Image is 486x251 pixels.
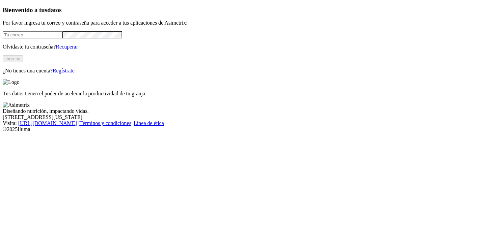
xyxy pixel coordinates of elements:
p: Por favor ingresa tu correo y contraseña para acceder a tus aplicaciones de Asimetrix: [3,20,483,26]
div: Visita : | | [3,120,483,126]
img: Logo [3,79,20,85]
a: Recuperar [56,44,78,50]
p: Olvidaste tu contraseña? [3,44,483,50]
a: Regístrate [53,68,75,73]
input: Tu correo [3,31,62,38]
div: © 2025 Iluma [3,126,483,132]
a: Línea de ética [134,120,164,126]
img: Asimetrix [3,102,30,108]
span: datos [47,6,62,13]
button: Ingresa [3,55,23,62]
p: ¿No tienes una cuenta? [3,68,483,74]
div: [STREET_ADDRESS][US_STATE]. [3,114,483,120]
h3: Bienvenido a tus [3,6,483,14]
div: Diseñando nutrición, impactando vidas. [3,108,483,114]
a: [URL][DOMAIN_NAME] [18,120,77,126]
a: Términos y condiciones [79,120,131,126]
p: Tus datos tienen el poder de acelerar la productividad de tu granja. [3,91,483,97]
